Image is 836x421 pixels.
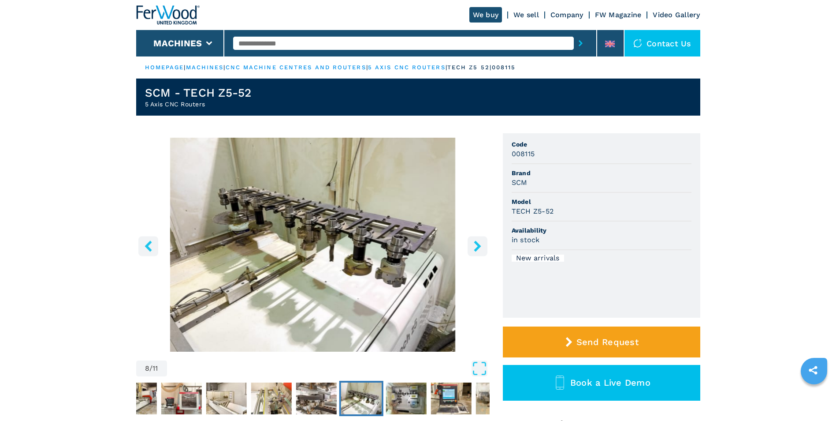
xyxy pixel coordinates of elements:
button: Go to Slide 5 [204,381,248,416]
a: FW Magazine [595,11,642,19]
button: Go to Slide 9 [384,381,428,416]
h3: 008115 [512,149,535,159]
img: 5 Axis CNC Routers SCM TECH Z5-52 [136,138,490,352]
button: Go to Slide 8 [339,381,383,416]
span: Availability [512,226,691,235]
a: We buy [469,7,502,23]
span: | [223,64,225,71]
button: Send Request [503,327,700,357]
button: Go to Slide 6 [249,381,293,416]
a: Company [550,11,583,19]
img: Ferwood [136,5,200,25]
a: HOMEPAGE [145,64,184,71]
img: c6fd26e886dfb0ce069aedfc73414576 [341,383,381,414]
span: | [184,64,186,71]
span: 8 [145,365,149,372]
span: Send Request [576,337,639,347]
img: be694c66329b841c789b7b3a63d761a3 [251,383,291,414]
img: 11aa5f68b57ce4a826180df1647f5880 [431,383,471,414]
span: Brand [512,169,691,177]
button: Go to Slide 4 [159,381,203,416]
img: c6649812ad81f8c001e38c72146c3251 [386,383,426,414]
nav: Thumbnail Navigation [69,381,423,416]
a: sharethis [802,359,824,381]
span: Code [512,140,691,149]
a: 5 axis cnc routers [368,64,446,71]
a: Video Gallery [653,11,700,19]
span: Book a Live Demo [570,377,650,388]
span: / [149,365,152,372]
div: Contact us [624,30,700,56]
h2: 5 Axis CNC Routers [145,100,252,109]
span: | [366,64,368,71]
button: Go to Slide 7 [294,381,338,416]
a: We sell [513,11,539,19]
img: f2f1d4b31edbbe5ea76a8ab59b401a8f [161,383,201,414]
button: Machines [153,38,202,49]
button: Go to Slide 3 [114,381,158,416]
img: d8c4ff91abdf98dd8232d39ea8470150 [296,383,336,414]
span: Model [512,197,691,206]
button: Go to Slide 10 [429,381,473,416]
div: Go to Slide 8 [136,138,490,352]
p: tech z5 52 | [447,64,492,71]
h3: in stock [512,235,540,245]
img: 7f7611e7c38b645f76585fee2734942f [476,383,516,414]
iframe: Chat [799,381,829,414]
p: 008115 [492,64,516,71]
button: Go to Slide 11 [474,381,518,416]
button: Book a Live Demo [503,365,700,401]
button: right-button [468,236,487,256]
button: submit-button [574,33,587,53]
span: | [446,64,447,71]
h3: SCM [512,177,528,188]
button: left-button [138,236,158,256]
img: Contact us [633,39,642,48]
h3: TECH Z5-52 [512,206,554,216]
img: 6ea6671d1b9accb48afd651faea347fb [116,383,156,414]
img: e096f2f699ef4bf37ab6c40c9f5d731d [206,383,246,414]
button: Open Fullscreen [169,361,487,376]
a: machines [186,64,224,71]
div: New arrivals [512,255,564,262]
a: cnc machine centres and routers [226,64,366,71]
span: 11 [152,365,158,372]
h1: SCM - TECH Z5-52 [145,86,252,100]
